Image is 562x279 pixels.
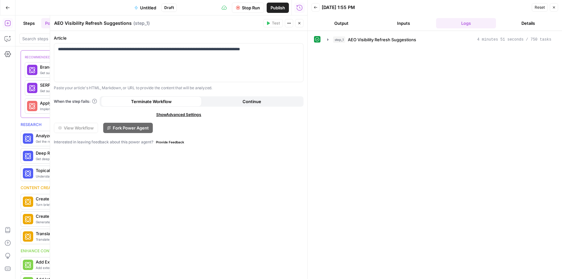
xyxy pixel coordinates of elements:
button: Untitled [130,3,160,13]
span: Get the recommended content type, compare SERP headers, and analyze SERP patterns [36,139,198,144]
span: Translate content into your target language [36,237,198,242]
button: Publish [267,3,289,13]
button: Details [499,18,558,28]
span: Understand your authority and competiveness on a topic [36,174,198,179]
a: When the step fails: [54,99,97,104]
span: Draft [164,5,174,11]
div: recommended steps to add [25,54,199,62]
button: Provide Feedback [153,138,187,146]
span: Create Content Brief from Keyword [36,213,198,219]
span: Translate Content [36,230,198,237]
span: Reset [535,5,545,10]
button: Power Agents [41,18,77,28]
span: Get suggestions to better align with brand positioning and tone [40,70,194,75]
button: Inputs [374,18,434,28]
div: Interested in leaving feedback about this power agent? [54,138,303,146]
button: Stop Run [232,3,264,13]
span: Provide Feedback [156,139,184,145]
span: ( step_1 ) [133,20,150,26]
label: Article [54,35,303,41]
span: Analyze SERP for Target Keyword [36,132,198,139]
span: Create Article from Content Brief [36,196,198,202]
span: Generate detailed brief based on keyword research [36,219,198,225]
span: Brand Alignment Refresh Suggestions [40,64,194,70]
span: SERP Competition Refresh Suggestions [40,82,194,88]
button: View Workflow [54,123,98,133]
span: Test [272,20,280,26]
input: Search steps [22,35,202,42]
textarea: AEO Visibility Refresh Suggestions [54,20,132,26]
button: Logs [436,18,496,28]
span: Publish [271,5,285,11]
button: Reset [532,3,548,12]
span: Continue [243,98,261,105]
button: Steps [19,18,39,28]
span: View Workflow [64,125,94,131]
span: Untitled [140,5,156,11]
span: step_1 [333,36,345,43]
span: Topical Authority Scorer [36,167,198,174]
span: Show Advanced Settings [156,112,201,118]
span: Turn brief into full-length article content [36,202,198,207]
button: Continue [202,96,302,107]
span: Get deep research from GPT-5 [36,156,198,161]
button: 4 minutes 51 seconds / 750 tasks [323,34,555,45]
div: Enhance content [21,248,203,254]
span: Get suggestions based on SERP competition for keyword [40,88,194,93]
button: Fork Power Agent [103,123,153,133]
div: Content creation [21,185,203,191]
div: Research [21,122,203,128]
button: Test [263,19,283,27]
span: Add External Links [36,259,198,265]
span: AEO Visibility Refresh Suggestions [348,36,416,43]
span: Apply Suggested Refresh Changes [40,100,194,106]
p: Paste your article's HTML, Markdown, or URL to provide the content that will be analyzed. [54,85,303,91]
button: Output [311,18,371,28]
span: Deep Research [36,150,198,156]
span: Implement change suggestions to improve content [40,106,194,111]
span: Add external links to an article and review [36,265,198,270]
span: Fork Power Agent [113,125,149,131]
span: Terminate Workflow [131,98,172,105]
span: 4 minutes 51 seconds / 750 tasks [477,37,551,43]
span: Stop Run [242,5,260,11]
